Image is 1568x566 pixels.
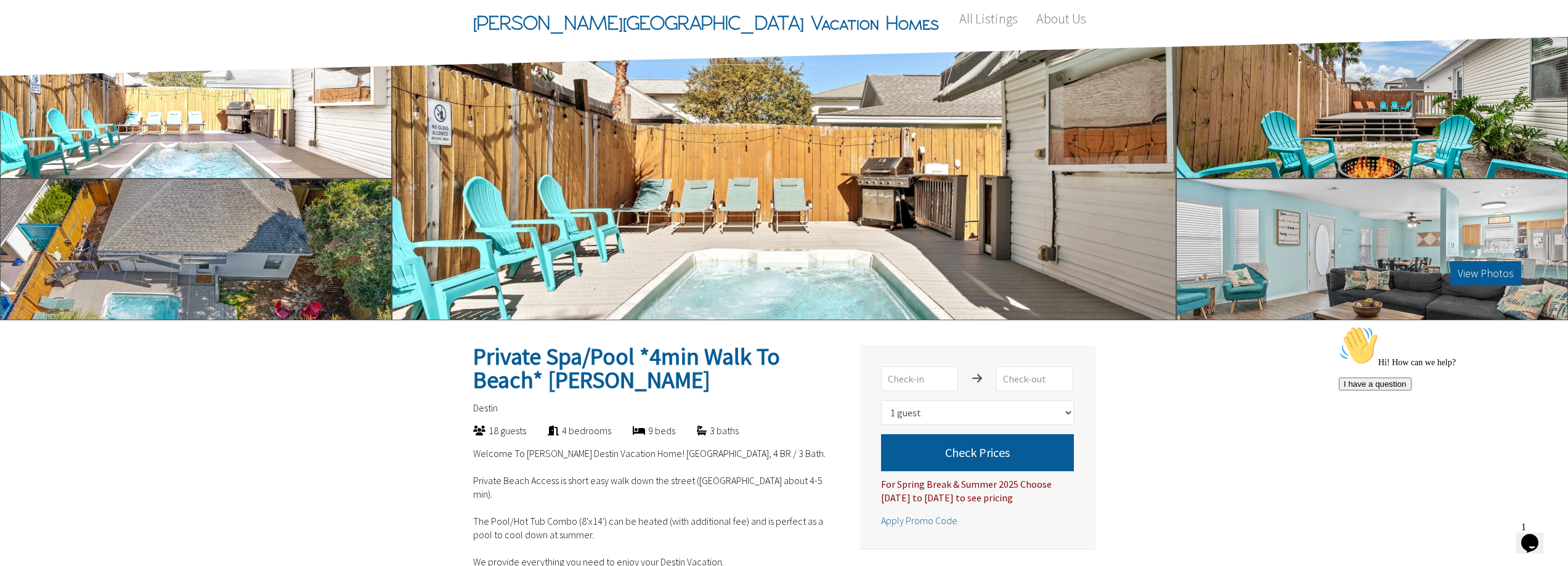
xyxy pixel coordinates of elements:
span: [PERSON_NAME][GEOGRAPHIC_DATA] Vacation Homes [473,4,939,41]
div: 18 guests [452,424,526,437]
div: 👋Hi! How can we help?I have a question [5,5,227,70]
span: Hi! How can we help? [5,37,122,46]
div: 4 bedrooms [526,424,611,437]
span: Destin [473,402,498,414]
div: 9 beds [611,424,675,437]
iframe: chat widget [1516,517,1556,554]
iframe: chat widget [1334,321,1556,511]
button: Check Prices [881,434,1074,471]
img: :wave: [5,5,44,44]
input: Check-in [881,366,958,391]
input: Check-out [996,366,1073,391]
button: View Photos [1450,261,1521,286]
div: For Spring Break & Summer 2025 Choose [DATE] to [DATE] to see pricing [881,471,1074,504]
button: I have a question [5,57,78,70]
h2: Private Spa/Pool *4min Walk To Beach* [PERSON_NAME] [473,345,838,392]
div: 3 baths [675,424,739,437]
span: Apply Promo Code [881,514,957,527]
